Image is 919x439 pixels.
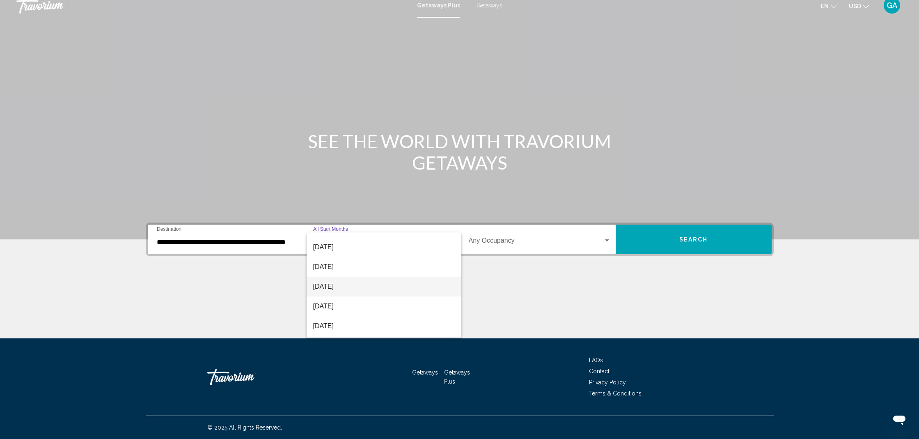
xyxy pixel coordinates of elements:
span: [DATE] [313,237,455,257]
span: [DATE] [313,296,455,316]
span: [DATE] [313,336,455,356]
span: [DATE] [313,316,455,336]
iframe: Button to launch messaging window [886,406,912,432]
span: [DATE] [313,257,455,277]
span: [DATE] [313,277,455,296]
